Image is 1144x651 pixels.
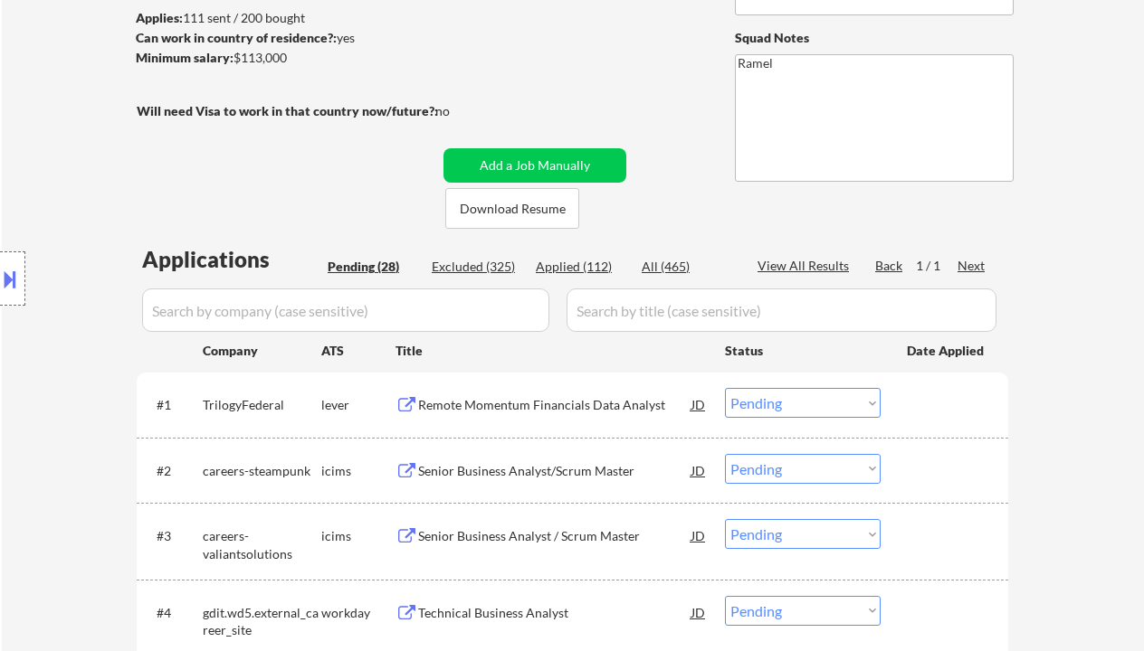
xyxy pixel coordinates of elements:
div: Date Applied [907,342,987,360]
div: workday [321,604,396,622]
strong: Applies: [136,10,183,25]
div: no [435,102,487,120]
div: Senior Business Analyst / Scrum Master [418,527,691,545]
div: Back [875,257,904,275]
div: JD [690,454,708,486]
div: 1 / 1 [916,257,958,275]
div: Applied (112) [536,258,626,276]
div: Title [396,342,708,360]
div: gdit.wd5.external_career_site [203,604,321,639]
button: Download Resume [445,188,579,229]
div: #3 [157,527,188,545]
strong: Can work in country of residence?: [136,30,337,45]
div: careers-valiantsolutions [203,527,321,562]
strong: Minimum salary: [136,50,234,65]
strong: Will need Visa to work in that country now/future?: [137,103,438,118]
div: Next [958,257,987,275]
div: View All Results [758,257,854,275]
div: Pending (28) [328,258,418,276]
div: Excluded (325) [432,258,522,276]
div: Technical Business Analyst [418,604,691,622]
div: JD [690,388,708,420]
div: icims [321,462,396,480]
input: Search by company (case sensitive) [142,288,549,332]
div: JD [690,596,708,628]
div: yes [136,29,432,47]
div: #2 [157,462,188,480]
div: icims [321,527,396,545]
div: Status [725,334,881,366]
div: Squad Notes [735,29,1014,47]
div: Remote Momentum Financials Data Analyst [418,396,691,414]
div: $113,000 [136,49,437,67]
div: lever [321,396,396,414]
div: ATS [321,342,396,360]
div: #4 [157,604,188,622]
div: careers-steampunk [203,462,321,480]
input: Search by title (case sensitive) [567,288,996,332]
div: All (465) [642,258,732,276]
div: JD [690,519,708,552]
div: Senior Business Analyst/Scrum Master [418,462,691,480]
div: 111 sent / 200 bought [136,9,437,27]
button: Add a Job Manually [443,148,626,183]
